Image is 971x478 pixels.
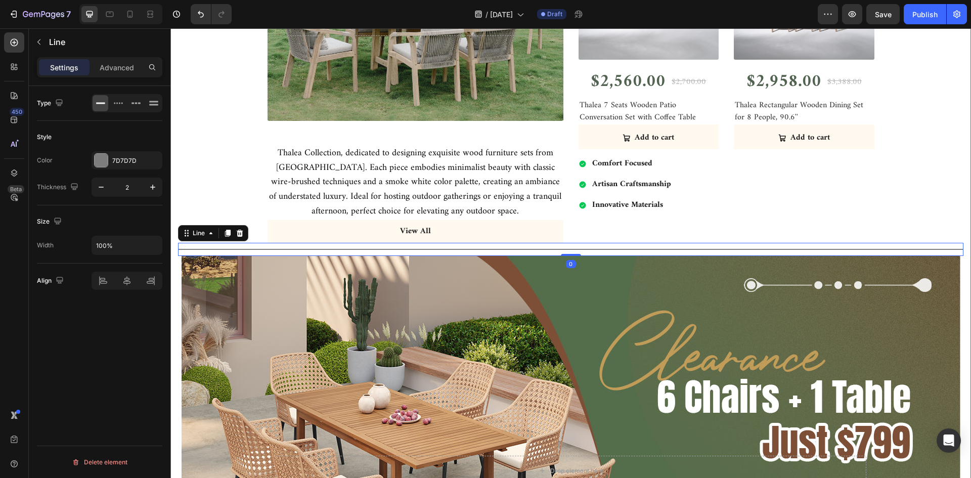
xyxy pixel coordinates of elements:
[170,28,971,478] iframe: To enrich screen reader interactions, please activate Accessibility in Grammarly extension settings
[20,200,36,209] div: Line
[904,4,946,24] button: Publish
[490,9,513,20] span: [DATE]
[866,4,900,24] button: Save
[37,156,53,165] div: Color
[112,156,160,165] div: 7D7D7D
[485,9,488,20] span: /
[620,102,659,117] div: Add to cart
[419,39,496,68] div: $2,560.00
[10,108,24,116] div: 450
[875,10,892,19] span: Save
[37,97,65,110] div: Type
[912,9,938,20] div: Publish
[422,128,482,142] strong: Comfort Focused
[49,36,158,48] p: Line
[656,47,692,61] div: $3,388.00
[575,39,652,68] div: $2,958.00
[100,62,134,73] p: Advanced
[422,169,493,184] strong: Innovative Materials
[408,96,549,121] button: Add to cart
[37,181,80,194] div: Thickness
[37,274,66,288] div: Align
[50,62,78,73] p: Settings
[500,47,537,61] div: $2,700.00
[37,241,54,250] div: Width
[563,96,704,121] button: Add to cart
[4,4,75,24] button: 7
[72,456,127,468] div: Delete element
[380,439,433,447] div: Drop element here
[230,196,260,210] strong: View All
[191,4,232,24] div: Undo/Redo
[937,428,961,453] div: Open Intercom Messenger
[422,149,501,163] strong: Artisan Craftsmanship
[37,133,52,142] div: Style
[563,70,704,96] h1: Thalea Rectangular Wooden Dining Set for 8 People, 90.6''
[92,236,162,254] input: Auto
[66,8,71,20] p: 7
[547,10,562,19] span: Draft
[37,215,64,229] div: Size
[395,232,406,240] div: 0
[464,102,504,117] div: Add to cart
[37,454,162,470] button: Delete element
[8,185,24,193] div: Beta
[408,70,549,96] h1: Thalea 7 Seats Wooden Patio Conversation Set with Coffee Table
